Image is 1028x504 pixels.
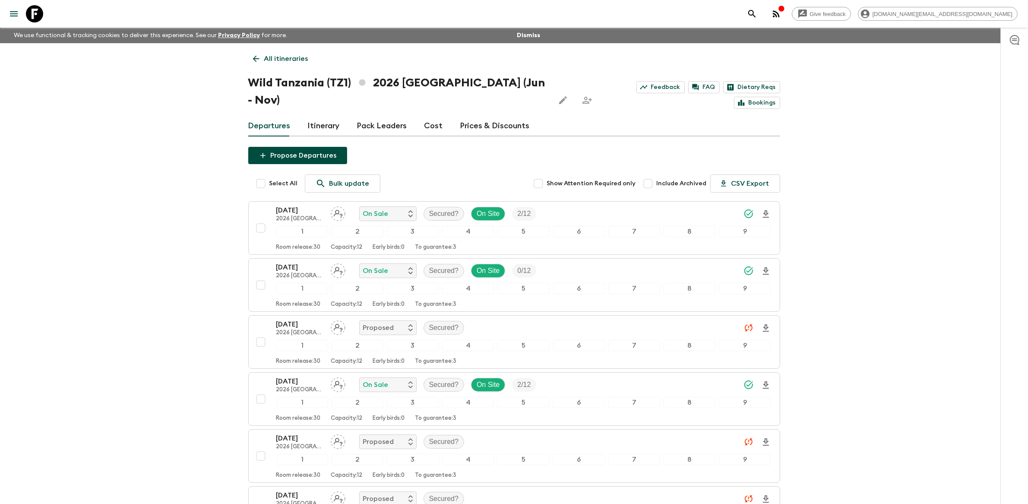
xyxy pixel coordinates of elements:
div: 9 [719,226,771,237]
div: 9 [719,283,771,294]
p: Capacity: 12 [331,415,363,422]
span: Assign pack leader [331,380,345,387]
p: Room release: 30 [276,244,321,251]
button: [DATE]2026 [GEOGRAPHIC_DATA] (Jun - Nov)Assign pack leaderProposedSecured?123456789Room release:3... [248,429,780,483]
p: Early birds: 0 [373,244,405,251]
p: Room release: 30 [276,358,321,365]
div: Secured? [424,264,465,278]
p: 2 / 12 [517,209,531,219]
div: 8 [664,283,715,294]
svg: Download Onboarding [761,380,771,390]
p: [DATE] [276,376,324,387]
a: All itineraries [248,50,313,67]
button: [DATE]2026 [GEOGRAPHIC_DATA] (Jun - Nov)Assign pack leaderOn SaleSecured?On SiteTrip Fill12345678... [248,372,780,426]
button: [DATE]2026 [GEOGRAPHIC_DATA] (Jun - Nov)Assign pack leaderOn SaleSecured?On SiteTrip Fill12345678... [248,258,780,312]
div: 1 [276,340,328,351]
div: 7 [608,283,660,294]
div: On Site [471,264,505,278]
a: Cost [424,116,443,136]
div: 4 [442,397,494,408]
a: Feedback [636,81,685,93]
p: Early birds: 0 [373,415,405,422]
div: 3 [387,283,439,294]
a: Pack Leaders [357,116,407,136]
svg: Unable to sync - Check prices and secured [743,437,754,447]
p: 2026 [GEOGRAPHIC_DATA] (Jun - Nov) [276,273,324,279]
div: Secured? [424,378,465,392]
div: 5 [497,397,549,408]
button: [DATE]2026 [GEOGRAPHIC_DATA] (Jun - Nov)Assign pack leaderOn SaleSecured?On SiteTrip Fill12345678... [248,201,780,255]
p: On Site [477,209,500,219]
p: To guarantee: 3 [415,358,457,365]
div: 4 [442,340,494,351]
span: Assign pack leader [331,494,345,501]
div: 2 [332,454,383,465]
p: Capacity: 12 [331,244,363,251]
svg: Synced Successfully [743,209,754,219]
div: 4 [442,454,494,465]
span: Assign pack leader [331,266,345,273]
p: 0 / 12 [517,266,531,276]
p: Secured? [429,380,459,390]
p: [DATE] [276,319,324,330]
span: Show Attention Required only [547,179,636,188]
div: On Site [471,378,505,392]
div: Secured? [424,435,465,449]
svg: Download Onboarding [761,266,771,276]
a: Departures [248,116,291,136]
p: To guarantee: 3 [415,415,457,422]
a: Bookings [734,97,780,109]
p: 2026 [GEOGRAPHIC_DATA] (Jun - Nov) [276,387,324,393]
p: [DATE] [276,262,324,273]
a: Prices & Discounts [460,116,530,136]
p: On Sale [363,380,389,390]
div: 1 [276,454,328,465]
p: [DATE] [276,433,324,444]
div: [DOMAIN_NAME][EMAIL_ADDRESS][DOMAIN_NAME] [858,7,1018,21]
div: 2 [332,283,383,294]
p: Room release: 30 [276,301,321,308]
p: Secured? [429,209,459,219]
a: Itinerary [308,116,340,136]
p: Early birds: 0 [373,358,405,365]
div: 6 [553,226,605,237]
button: Dismiss [515,29,542,41]
a: FAQ [688,81,720,93]
p: Bulk update [329,178,370,189]
a: Dietary Reqs [723,81,780,93]
a: Give feedback [792,7,851,21]
p: Proposed [363,323,394,333]
p: All itineraries [264,54,308,64]
button: CSV Export [710,174,780,193]
div: 8 [664,340,715,351]
span: Give feedback [805,11,851,17]
div: 9 [719,454,771,465]
div: 8 [664,397,715,408]
p: Capacity: 12 [331,472,363,479]
p: Early birds: 0 [373,301,405,308]
a: Privacy Policy [218,32,260,38]
p: On Sale [363,209,389,219]
button: search adventures [743,5,761,22]
button: Edit this itinerary [554,92,572,109]
span: Include Archived [657,179,707,188]
div: Trip Fill [512,264,536,278]
p: Proposed [363,437,394,447]
div: 6 [553,454,605,465]
h1: Wild Tanzania (TZ1) 2026 [GEOGRAPHIC_DATA] (Jun - Nov) [248,74,548,109]
p: [DATE] [276,490,324,501]
p: To guarantee: 3 [415,244,457,251]
p: To guarantee: 3 [415,472,457,479]
p: On Sale [363,266,389,276]
div: 7 [608,226,660,237]
div: 3 [387,340,439,351]
p: 2 / 12 [517,380,531,390]
div: 9 [719,340,771,351]
p: Capacity: 12 [331,301,363,308]
div: 3 [387,397,439,408]
div: 2 [332,340,383,351]
span: Assign pack leader [331,209,345,216]
p: Proposed [363,494,394,504]
div: 6 [553,397,605,408]
p: Capacity: 12 [331,358,363,365]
